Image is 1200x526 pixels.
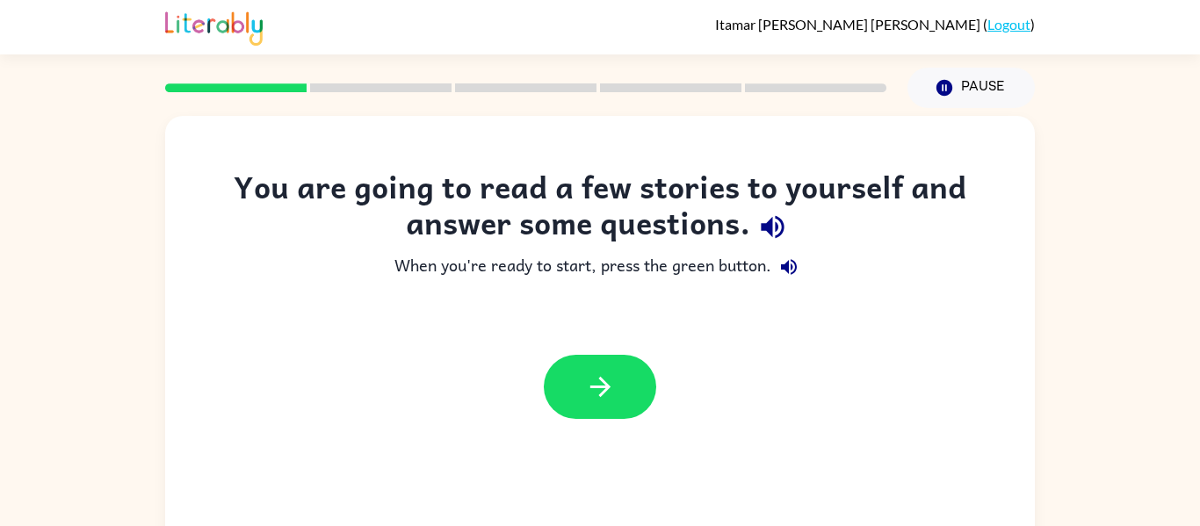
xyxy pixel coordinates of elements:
button: Pause [907,68,1035,108]
div: You are going to read a few stories to yourself and answer some questions. [200,169,1000,249]
span: Itamar [PERSON_NAME] [PERSON_NAME] [715,16,983,32]
a: Logout [987,16,1030,32]
div: When you're ready to start, press the green button. [200,249,1000,285]
img: Literably [165,7,263,46]
div: ( ) [715,16,1035,32]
